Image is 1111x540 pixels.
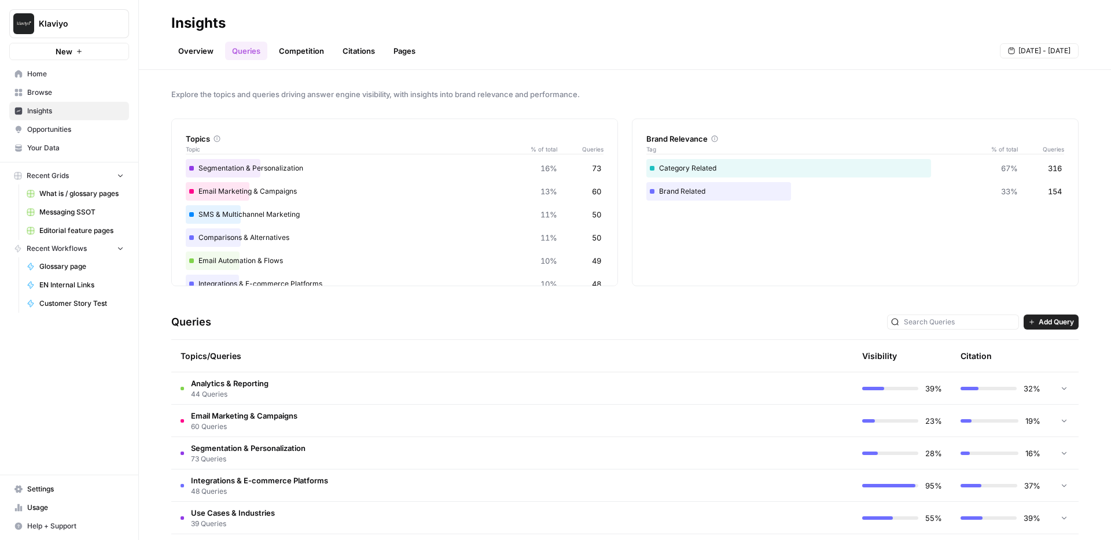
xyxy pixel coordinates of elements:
span: New [56,46,72,57]
span: 16% [1025,447,1040,459]
div: Topics [186,133,604,145]
span: 73 Queries [191,454,306,464]
span: Queries [1018,145,1064,154]
span: What is / glossary pages [39,188,124,199]
span: 11% [540,232,557,243]
div: Comparisons & Alternatives [186,228,604,247]
h3: Queries [171,314,211,330]
span: 48 [592,278,601,290]
span: Recent Grids [27,171,69,181]
span: 32% [1024,383,1040,394]
span: 39% [925,383,942,394]
div: Brand Relevance [646,133,1064,145]
div: Insights [171,14,226,32]
span: 60 Queries [191,421,297,432]
span: Use Cases & Industries [191,507,275,519]
a: Editorial feature pages [21,221,129,240]
div: SMS & Multichannel Marketing [186,205,604,224]
span: Glossary page [39,261,124,272]
span: Settings [27,484,124,494]
a: Home [9,65,129,83]
div: Topics/Queries [181,340,745,372]
span: 154 [1048,186,1062,197]
span: 73 [592,162,601,174]
span: 316 [1048,162,1062,174]
button: New [9,43,129,60]
span: 95% [925,480,942,491]
div: Email Automation & Flows [186,251,604,270]
button: Recent Workflows [9,240,129,257]
a: Citations [336,42,382,60]
div: Integrations & E-commerce Platforms [186,275,604,293]
button: Help + Support [9,517,129,535]
span: 50 [592,232,601,243]
span: Tag [646,145,983,154]
span: 16% [540,162,557,174]
span: 44 Queries [191,389,268,400]
span: % of total [523,145,557,154]
img: Klaviyo Logo [13,13,34,34]
span: Integrations & E-commerce Platforms [191,475,328,486]
div: Category Related [646,159,1064,177]
span: 48 Queries [191,486,328,497]
span: Analytics & Reporting [191,378,268,389]
button: Workspace: Klaviyo [9,9,129,38]
span: Explore the topics and queries driving answer engine visibility, with insights into brand relevan... [171,88,1079,100]
span: Add Query [1039,317,1074,327]
div: Brand Related [646,182,1064,201]
a: EN Internal Links [21,276,129,294]
span: Messaging SSOT [39,207,124,217]
a: Competition [272,42,331,60]
span: 39 Queries [191,519,275,529]
span: Recent Workflows [27,243,87,254]
span: 10% [540,255,557,267]
span: Help + Support [27,521,124,531]
span: Email Marketing & Campaigns [191,410,297,421]
span: 11% [540,209,557,220]
span: Topic [186,145,523,154]
a: Browse [9,83,129,102]
span: 60 [592,186,601,197]
input: Search Queries [904,316,1015,328]
span: Your Data [27,143,124,153]
span: Klaviyo [39,18,109,29]
a: What is / glossary pages [21,184,129,203]
span: 49 [592,255,601,267]
span: Insights [27,106,124,116]
a: Customer Story Test [21,294,129,313]
span: 50 [592,209,601,220]
span: Editorial feature pages [39,225,124,236]
span: 39% [1024,512,1040,524]
span: 55% [925,512,942,524]
span: Segmentation & Personalization [191,442,306,454]
span: 23% [925,415,942,427]
span: 13% [540,186,557,197]
div: Email Marketing & Campaigns [186,182,604,201]
a: Usage [9,498,129,517]
button: Recent Grids [9,167,129,184]
a: Pages [387,42,422,60]
a: Overview [171,42,220,60]
span: Customer Story Test [39,298,124,309]
span: Usage [27,502,124,513]
button: Add Query [1024,315,1079,330]
span: [DATE] - [DATE] [1018,46,1070,56]
div: Visibility [862,350,897,362]
a: Settings [9,480,129,498]
span: Home [27,69,124,79]
a: Your Data [9,139,129,157]
a: Queries [225,42,267,60]
span: Opportunities [27,124,124,135]
span: EN Internal Links [39,280,124,290]
span: 19% [1025,415,1040,427]
a: Messaging SSOT [21,203,129,221]
span: 33% [1001,186,1018,197]
span: 37% [1024,480,1040,491]
span: % of total [983,145,1018,154]
span: Browse [27,87,124,98]
a: Opportunities [9,120,129,139]
div: Citation [961,340,992,372]
span: Queries [557,145,604,154]
span: 67% [1001,162,1018,174]
span: 28% [925,447,942,459]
